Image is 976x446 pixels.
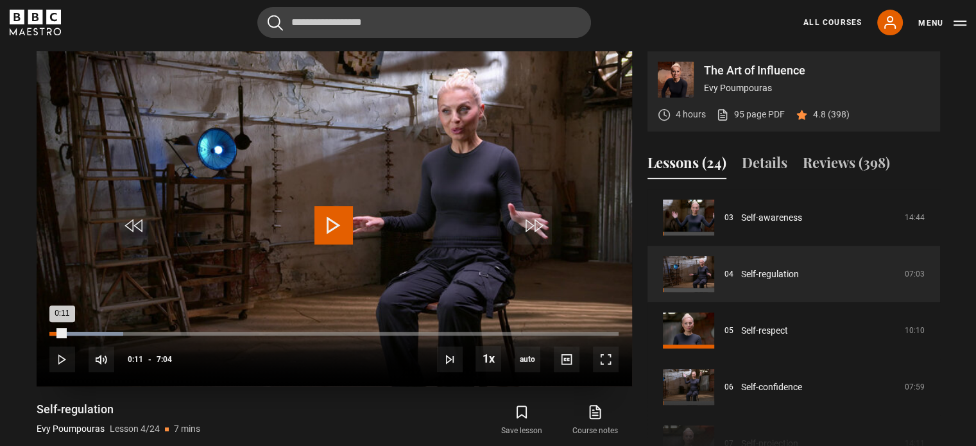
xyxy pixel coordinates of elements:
span: - [148,355,151,364]
video-js: Video Player [37,51,632,386]
button: Next Lesson [437,347,463,372]
p: Evy Poumpouras [37,422,105,436]
div: Current quality: 720p [515,347,540,372]
a: Course notes [558,402,631,439]
svg: BBC Maestro [10,10,61,35]
button: Details [742,152,787,179]
span: 0:11 [128,348,143,371]
button: Save lesson [485,402,558,439]
p: 7 mins [174,422,200,436]
p: 4.8 (398) [813,108,850,121]
p: 4 hours [676,108,706,121]
button: Play [49,347,75,372]
button: Lessons (24) [647,152,726,179]
div: Progress Bar [49,332,618,336]
a: All Courses [803,17,862,28]
a: Self-confidence [741,381,802,394]
button: Toggle navigation [918,17,966,30]
p: The Art of Influence [704,65,930,76]
button: Submit the search query [268,15,283,31]
button: Fullscreen [593,347,619,372]
p: Evy Poumpouras [704,81,930,95]
a: Self-awareness [741,211,802,225]
p: Lesson 4/24 [110,422,160,436]
input: Search [257,7,591,38]
button: Mute [89,347,114,372]
span: auto [515,347,540,372]
button: Captions [554,347,579,372]
a: Self-respect [741,324,788,338]
a: 95 page PDF [716,108,785,121]
a: Self-regulation [741,268,799,281]
span: 7:04 [157,348,172,371]
button: Playback Rate [475,346,501,372]
h1: Self-regulation [37,402,200,417]
button: Reviews (398) [803,152,890,179]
